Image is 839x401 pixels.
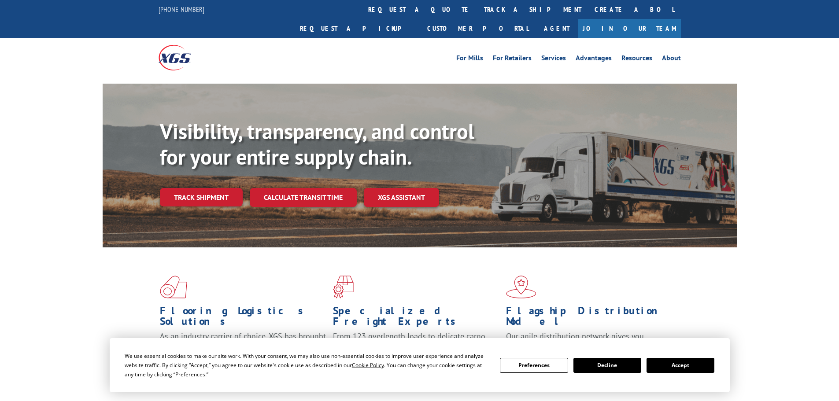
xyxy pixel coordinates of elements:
[647,358,714,373] button: Accept
[535,19,578,38] a: Agent
[160,118,474,170] b: Visibility, transparency, and control for your entire supply chain.
[175,371,205,378] span: Preferences
[493,55,532,64] a: For Retailers
[160,188,243,206] a: Track shipment
[541,55,566,64] a: Services
[578,19,681,38] a: Join Our Team
[160,276,187,298] img: xgs-icon-total-supply-chain-intelligence-red
[293,19,421,38] a: Request a pickup
[662,55,681,64] a: About
[421,19,535,38] a: Customer Portal
[159,5,204,14] a: [PHONE_NUMBER]
[125,351,489,379] div: We use essential cookies to make our site work. With your consent, we may also use non-essential ...
[250,188,357,207] a: Calculate transit time
[621,55,652,64] a: Resources
[110,338,730,392] div: Cookie Consent Prompt
[506,276,536,298] img: xgs-icon-flagship-distribution-model-red
[333,331,499,370] p: From 123 overlength loads to delicate cargo, our experienced staff knows the best way to move you...
[573,358,641,373] button: Decline
[576,55,612,64] a: Advantages
[456,55,483,64] a: For Mills
[364,188,439,207] a: XGS ASSISTANT
[333,276,354,298] img: xgs-icon-focused-on-flooring-red
[333,305,499,331] h1: Specialized Freight Experts
[160,331,326,362] span: As an industry carrier of choice, XGS has brought innovation and dedication to flooring logistics...
[160,305,326,331] h1: Flooring Logistics Solutions
[506,305,673,331] h1: Flagship Distribution Model
[500,358,568,373] button: Preferences
[506,331,668,352] span: Our agile distribution network gives you nationwide inventory management on demand.
[352,361,384,369] span: Cookie Policy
